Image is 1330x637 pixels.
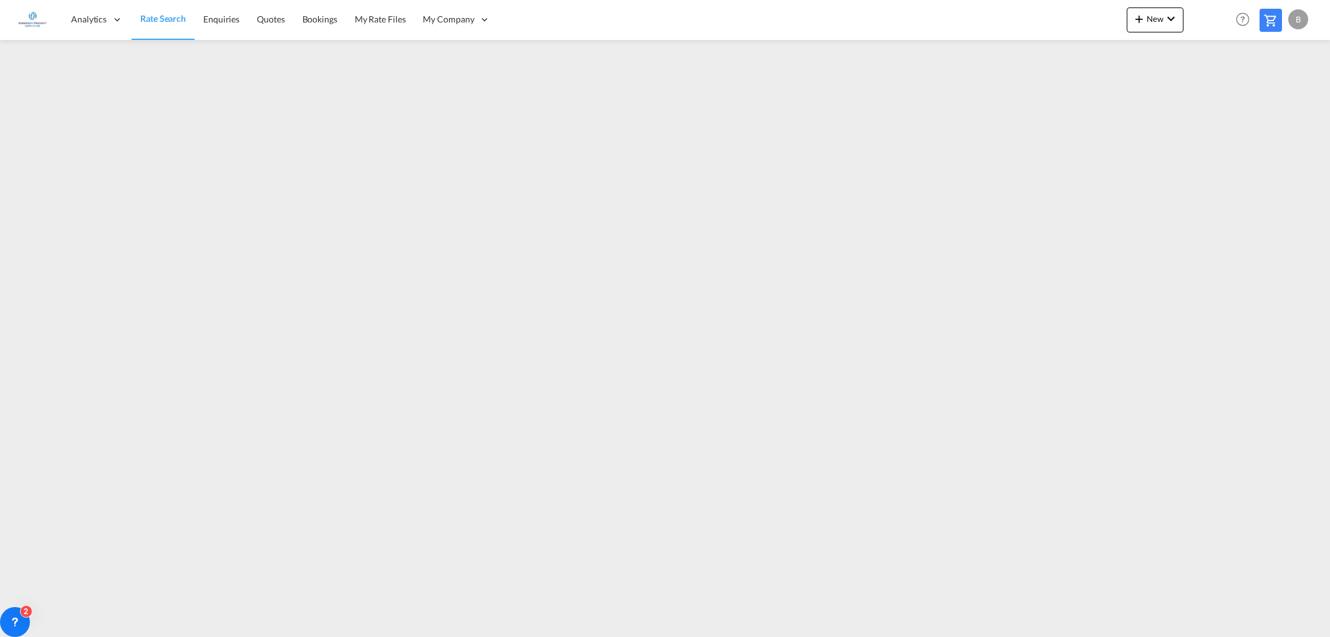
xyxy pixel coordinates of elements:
[1127,7,1183,32] button: icon-plus 400-fgNewicon-chevron-down
[1232,9,1260,31] div: Help
[1288,9,1308,29] div: B
[1164,11,1178,26] md-icon: icon-chevron-down
[71,13,107,26] span: Analytics
[355,14,406,24] span: My Rate Files
[1232,9,1253,30] span: Help
[302,14,337,24] span: Bookings
[423,13,474,26] span: My Company
[140,13,186,24] span: Rate Search
[19,6,47,34] img: e1326340b7c511ef854e8d6a806141ad.jpg
[203,14,239,24] span: Enquiries
[1132,11,1147,26] md-icon: icon-plus 400-fg
[257,14,284,24] span: Quotes
[1132,14,1178,24] span: New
